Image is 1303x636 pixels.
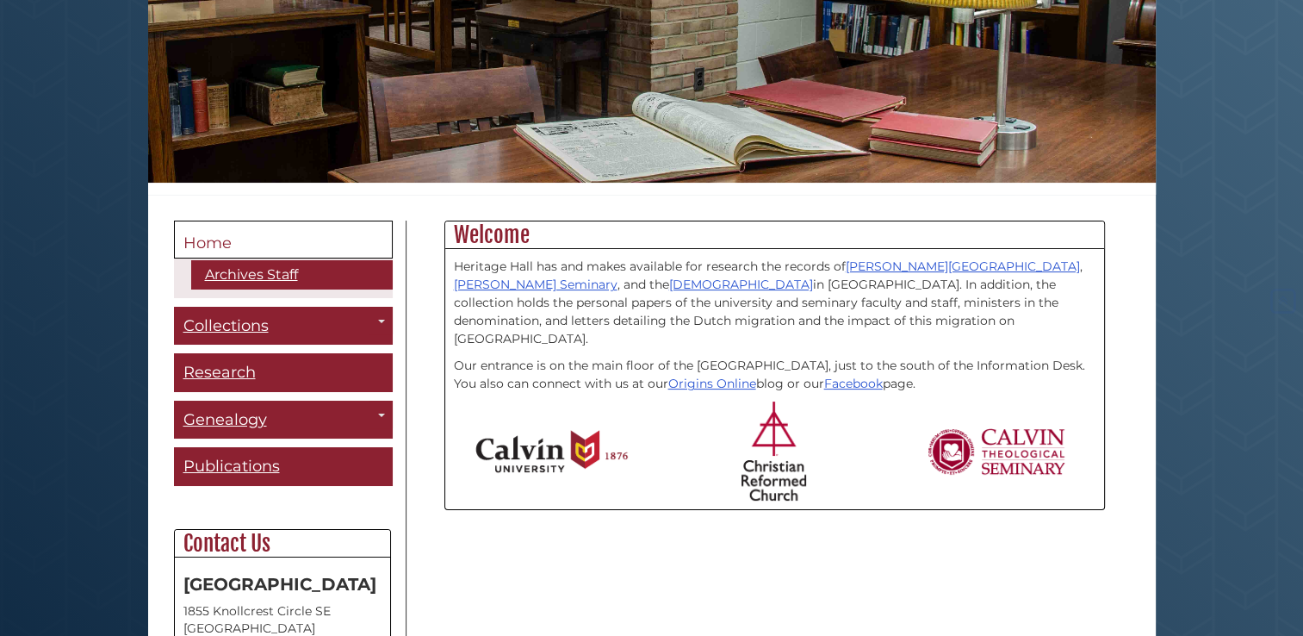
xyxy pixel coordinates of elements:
[454,277,617,292] a: [PERSON_NAME] Seminary
[454,258,1095,348] p: Heritage Hall has and makes available for research the records of , , and the in [GEOGRAPHIC_DATA...
[175,530,390,558] h2: Contact Us
[669,277,813,292] a: [DEMOGRAPHIC_DATA]
[454,357,1095,393] p: Our entrance is on the main floor of the [GEOGRAPHIC_DATA], just to the south of the Information ...
[824,376,883,391] a: Facebook
[174,447,393,486] a: Publications
[183,574,376,595] strong: [GEOGRAPHIC_DATA]
[668,376,756,391] a: Origins Online
[183,410,267,429] span: Genealogy
[174,307,393,346] a: Collections
[475,430,628,473] img: Calvin University
[174,401,393,440] a: Genealogy
[1267,293,1299,309] a: Back to Top
[183,234,232,253] span: Home
[183,363,256,382] span: Research
[183,316,269,335] span: Collections
[183,457,280,476] span: Publications
[191,260,393,290] a: Archives Staff
[174,353,393,392] a: Research
[741,402,806,501] img: Christian Reformed Church
[927,428,1066,475] img: Calvin Theological Seminary
[174,221,393,259] a: Home
[846,259,1080,274] a: [PERSON_NAME][GEOGRAPHIC_DATA]
[445,221,1104,249] h2: Welcome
